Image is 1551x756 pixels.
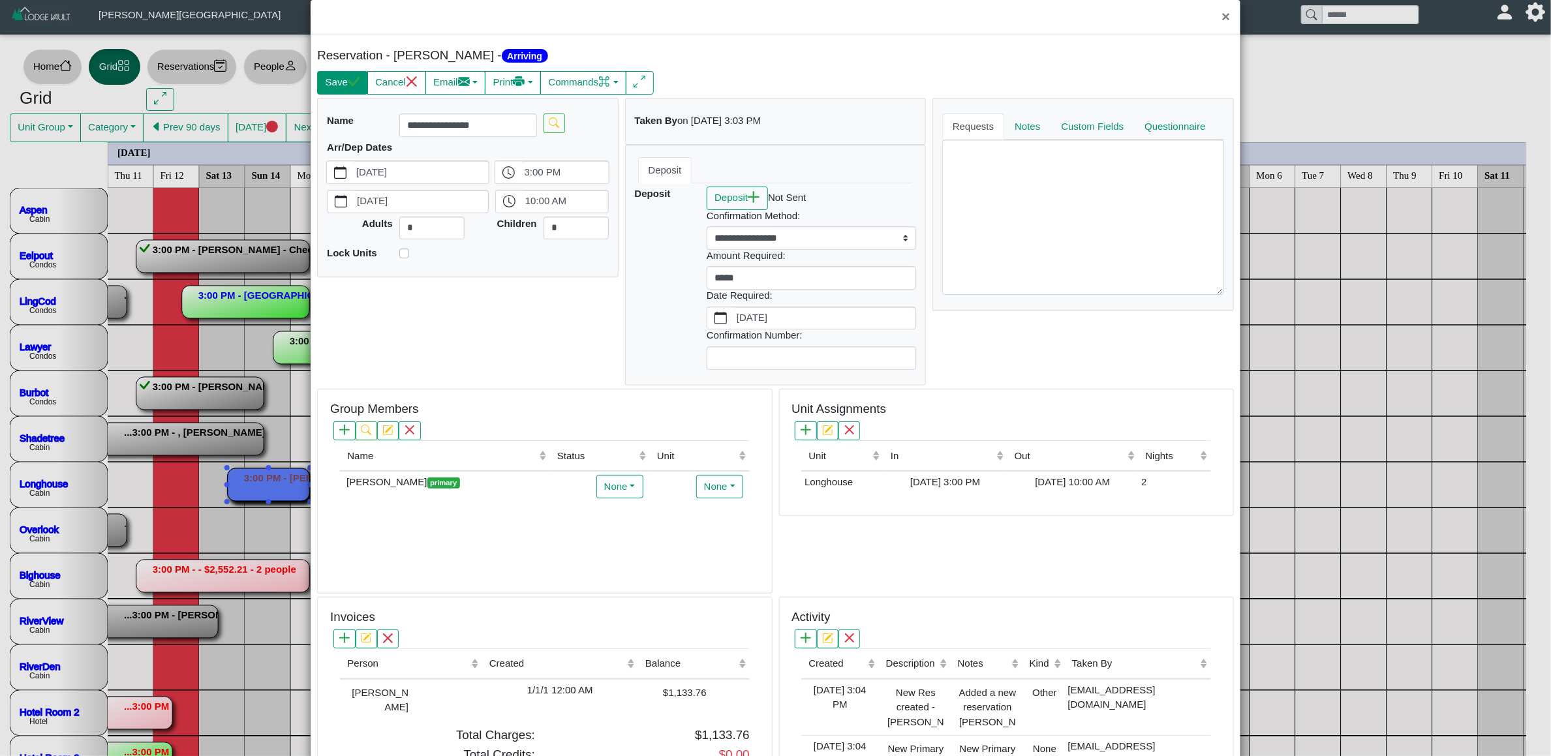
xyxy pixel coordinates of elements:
svg: x [406,76,418,88]
h6: Amount Required: [707,250,916,262]
h5: Reservation - [PERSON_NAME] - [317,48,772,63]
div: Status [557,449,636,464]
label: [DATE] [734,307,915,329]
button: clock [495,161,522,183]
svg: plus [339,633,350,643]
button: None [696,475,743,498]
div: Name [347,449,536,464]
svg: x [844,425,855,435]
b: Lock Units [327,247,377,258]
div: Balance [645,656,736,671]
div: [DATE] 3:00 PM [887,475,1004,490]
div: [PERSON_NAME] [343,683,408,715]
td: [EMAIL_ADDRESS][DOMAIN_NAME] [1065,679,1211,736]
button: calendar [707,307,734,329]
div: $1,133.76 [641,683,707,701]
svg: x [382,633,393,643]
div: [DATE] 3:04 PM [805,683,875,712]
i: Not Sent [768,192,806,203]
button: plus [333,629,355,648]
td: 2 [1138,471,1210,493]
svg: search [361,425,371,435]
div: 1/1/1 12:00 AM [485,683,635,698]
button: pencil square [377,421,399,440]
button: x [838,629,860,648]
button: None [596,475,643,498]
button: search [356,421,377,440]
a: Notes [1004,113,1051,140]
svg: clock [503,195,515,207]
span: primary [427,477,460,489]
h5: Unit Assignments [791,402,886,417]
label: 3:00 PM [522,161,609,183]
button: Printprinter fill [485,71,541,95]
h5: Total Charges: [340,728,535,743]
svg: plus [748,191,760,204]
div: Other [1026,683,1062,701]
label: [DATE] [354,161,489,183]
button: Commandscommand [540,71,626,95]
svg: pencil square [822,425,833,435]
svg: check [348,76,360,88]
div: In [891,449,993,464]
div: Unit [657,449,736,464]
button: pencil square [356,629,377,648]
div: Taken By [1072,656,1197,671]
svg: plus [801,425,811,435]
h6: Confirmation Number: [707,329,916,341]
button: calendar [327,161,354,183]
svg: pencil square [382,425,393,435]
button: Cancelx [367,71,426,95]
button: x [838,421,860,440]
div: Out [1015,449,1125,464]
a: Questionnaire [1134,113,1216,140]
button: Depositplus [707,187,768,210]
svg: plus [801,633,811,643]
div: Notes [958,656,1009,671]
div: Person [347,656,468,671]
b: Taken By [635,115,678,126]
label: 10:00 AM [523,190,608,213]
button: clock [496,190,523,213]
b: Arr/Dep Dates [327,142,392,153]
svg: envelope fill [458,76,470,88]
div: New Res created - [PERSON_NAME] [882,683,947,732]
h5: Group Members [330,402,418,417]
button: plus [795,421,816,440]
div: Kind [1030,656,1051,671]
div: Added a new reservation [PERSON_NAME] arriving [DATE][DATE] for 2 nights [954,683,1019,732]
label: [DATE] [354,190,488,213]
button: Emailenvelope fill [425,71,486,95]
button: Savecheck [317,71,367,95]
svg: pencil square [361,633,371,643]
svg: calendar [335,195,347,207]
button: plus [333,421,355,440]
b: Deposit [635,188,671,199]
button: x [377,629,399,648]
h5: $1,133.76 [555,728,750,743]
svg: x [405,425,415,435]
a: Requests [942,113,1004,140]
h5: Invoices [330,610,375,625]
button: pencil square [817,629,838,648]
button: calendar [328,190,354,213]
div: Unit [809,449,870,464]
svg: arrows angle expand [634,76,646,88]
button: pencil square [817,421,838,440]
div: Created [489,656,624,671]
div: [DATE] 10:00 AM [1010,475,1135,490]
button: plus [795,629,816,648]
button: arrows angle expand [626,71,654,95]
h6: Date Required: [707,290,916,301]
div: [PERSON_NAME] [343,475,547,490]
b: Children [497,218,537,229]
svg: pencil square [822,633,833,643]
i: on [DATE] 3:03 PM [677,115,761,126]
svg: x [844,633,855,643]
h6: Confirmation Method: [707,210,916,222]
a: Custom Fields [1051,113,1135,140]
b: Adults [362,218,393,229]
h5: Activity [791,610,830,625]
svg: search [549,117,559,128]
button: x [399,421,420,440]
